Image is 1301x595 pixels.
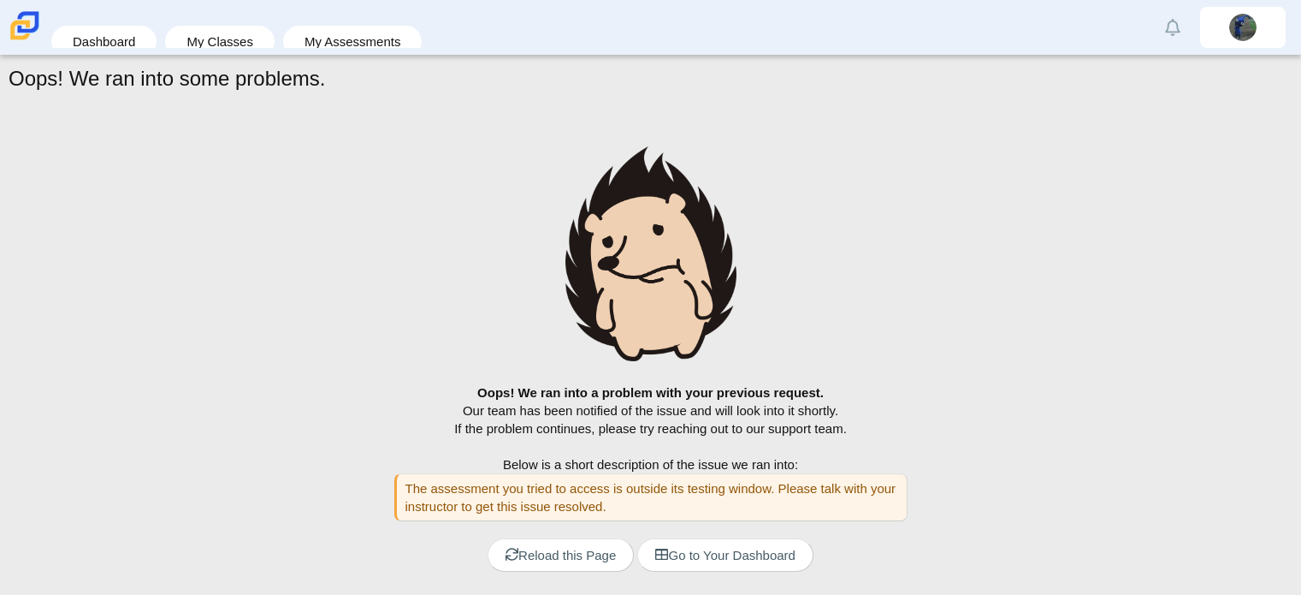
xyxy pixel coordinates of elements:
[1154,9,1192,46] a: Alerts
[9,64,325,93] h1: Oops! We ran into some problems.
[637,538,813,572] a: Go to Your Dashboard
[174,26,266,57] a: My Classes
[565,146,736,361] img: hedgehog-sad-large.png
[394,473,908,521] div: The assessment you tried to access is outside its testing window. Please talk with your instructo...
[7,32,43,46] a: Carmen School of Science & Technology
[292,26,414,57] a: My Assessments
[1229,14,1257,41] img: melvin.martirriver.Cl35J9
[477,385,824,400] b: Oops! We ran into a problem with your previous request.
[1200,7,1286,48] a: melvin.martirriver.Cl35J9
[60,26,148,57] a: Dashboard
[7,8,43,44] img: Carmen School of Science & Technology
[488,538,634,572] a: Reload this Page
